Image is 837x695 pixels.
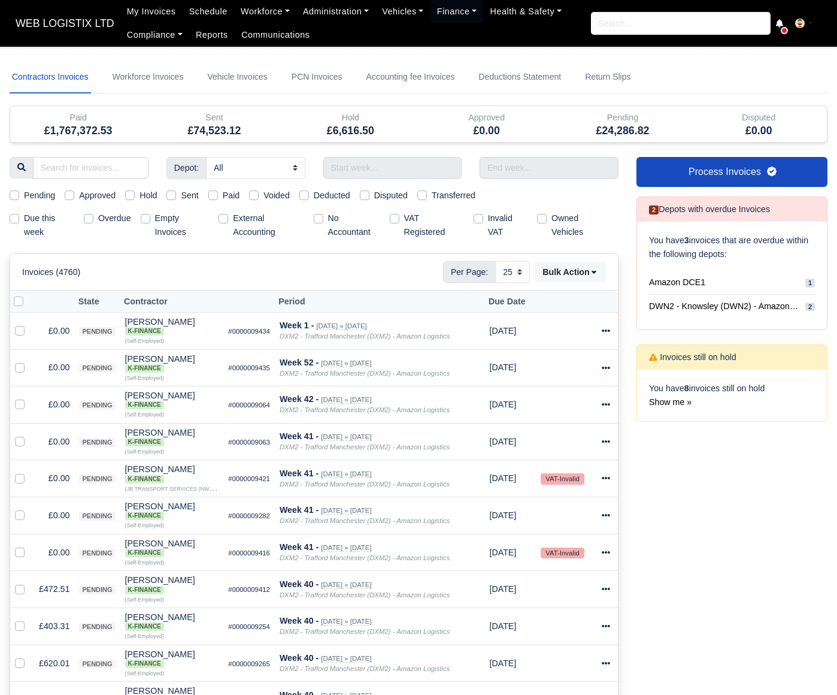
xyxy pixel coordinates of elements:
i: DXM2 - Trafford Manchester (DXM2) - Amazon Logistics [280,517,450,524]
th: Contractor [120,291,224,313]
span: K-Finance [125,401,164,409]
label: Pending [24,189,55,203]
input: Search... [591,12,771,35]
span: 1 [805,279,815,288]
span: 2 weeks from now [490,658,517,668]
div: Pending [563,111,681,125]
span: pending [79,364,115,373]
small: [DATE] » [DATE] [321,655,371,663]
span: pending [79,438,115,447]
a: Vehicle Invoices [205,61,269,93]
strong: Week 40 - [280,579,319,589]
div: Hold [283,106,418,142]
div: [PERSON_NAME] K-Finance [125,650,219,668]
label: Deducted [314,189,350,203]
td: £472.51 [34,571,74,608]
strong: Week 40 - [280,616,319,625]
div: You have invoices still on hold [637,370,827,421]
small: [DATE] » [DATE] [321,507,371,515]
div: Approved [418,106,554,142]
span: 3 weeks from now [490,548,517,557]
label: Due this week [24,211,74,239]
div: Disputed [691,106,827,142]
label: Invalid VAT [488,211,527,239]
div: [PERSON_NAME] [125,391,219,409]
a: Compliance [120,23,189,47]
button: Bulk Action [535,262,606,282]
th: Due Date [485,291,536,313]
span: 2 weeks from now [490,584,517,594]
small: (JB TRANSPORT SERVICES (NW) LTD ) [125,483,226,492]
a: DWN2 - Knowsley (DWN2) - Amazon Logistics (L34 7XL) 2 [649,295,815,318]
span: pending [79,623,115,631]
i: DXM2 - Trafford Manchester (DXM2) - Amazon Logistics [280,370,450,377]
label: Transferred [432,189,475,203]
div: [PERSON_NAME] [125,613,219,631]
small: #0000009435 [228,364,270,371]
small: (Self-Employed) [125,633,164,639]
label: External Accounting [233,211,304,239]
span: K-Finance [125,623,164,631]
span: DWN2 - Knowsley (DWN2) - Amazon Logistics (L34 7XL) [649,300,800,313]
div: [PERSON_NAME] K-Finance [125,502,219,520]
input: Search for invoices... [33,157,148,179]
h6: Depots with overdue Invoices [649,204,770,214]
div: [PERSON_NAME] [125,318,219,336]
td: £0.00 [34,534,74,571]
span: 2 [649,206,659,214]
div: [PERSON_NAME] K-Finance [125,318,219,336]
h5: £74,523.12 [155,125,273,137]
td: £403.31 [34,608,74,645]
td: £0.00 [34,386,74,424]
label: Voided [263,189,290,203]
span: Amazon DCE1 [649,276,705,289]
td: £0.00 [34,423,74,460]
span: K-Finance [125,660,164,668]
small: (Self-Employed) [125,375,164,381]
small: (Self-Employed) [125,670,164,676]
a: Return Slips [583,61,633,93]
small: [DATE] » [DATE] [321,433,371,441]
small: (Self-Employed) [125,597,164,603]
small: (Self-Employed) [125,449,164,455]
span: pending [79,401,115,410]
div: [PERSON_NAME] K-Finance [125,539,219,557]
small: #0000009254 [228,623,270,630]
label: Overdue [98,211,131,225]
div: [PERSON_NAME] K-Finance [125,391,219,409]
i: DXM2 - Trafford Manchester (DXM2) - Amazon Logistics [280,628,450,635]
label: Approved [79,189,116,203]
a: Reports [189,23,235,47]
span: pending [79,327,115,336]
span: Per Page: [443,261,496,283]
small: (Self-Employed) [125,412,164,418]
span: 2 [805,303,815,312]
label: Disputed [374,189,408,203]
strong: Week 40 - [280,653,319,663]
div: [PERSON_NAME] [125,355,219,373]
small: #0000009064 [228,401,270,409]
small: (Self-Employed) [125,522,164,528]
td: £0.00 [34,349,74,386]
p: You have invoices that are overdue within the following depots: [649,234,815,261]
label: Sent [181,189,198,203]
h5: £24,286.82 [563,125,681,137]
span: pending [79,475,115,484]
strong: 8 [684,383,689,393]
strong: Week 1 - [280,321,314,330]
a: Show me » [649,397,692,407]
td: £620.01 [34,645,74,682]
div: Paid [19,111,137,125]
i: DXM2 - Trafford Manchester (DXM2) - Amazon Logistics [280,333,450,340]
div: Sent [146,106,282,142]
label: Hold [139,189,157,203]
span: Depot: [166,157,207,179]
a: Process Invoices [636,157,827,187]
span: 3 weeks from now [490,510,517,520]
div: Disputed [700,111,818,125]
strong: Week 41 - [280,542,319,552]
a: Accounting fee Invoices [364,61,457,93]
i: DXM2 - Trafford Manchester (DXM2) - Amazon Logistics [280,481,450,488]
div: [PERSON_NAME] K-Finance [125,465,219,483]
